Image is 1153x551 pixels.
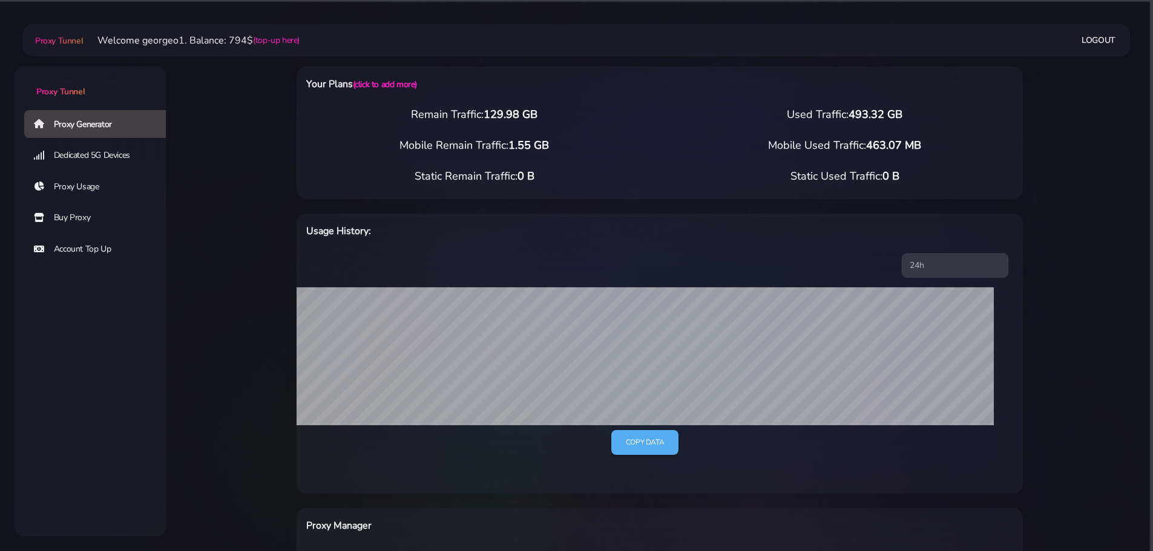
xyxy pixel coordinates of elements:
span: 493.32 GB [849,107,902,122]
h6: Proxy Manager [306,518,712,533]
div: Static Remain Traffic: [289,168,660,184]
a: Buy Proxy [24,204,176,232]
span: 1.55 GB [508,138,549,152]
div: Remain Traffic: [289,106,660,123]
span: Proxy Tunnel [36,86,85,97]
a: Account Top Up [24,235,176,263]
a: Proxy Usage [24,173,176,201]
span: 0 B [517,169,534,183]
a: Proxy Tunnel [15,66,166,98]
a: Dedicated 5G Devices [24,142,176,169]
h6: Usage History: [306,223,712,239]
div: Used Traffic: [660,106,1030,123]
span: 129.98 GB [484,107,537,122]
span: 0 B [882,169,899,183]
a: Proxy Generator [24,110,176,138]
li: Welcome georgeo1. Balance: 794$ [83,33,300,48]
span: Proxy Tunnel [35,35,83,47]
a: Logout [1082,29,1115,51]
a: (click to add more) [353,79,417,90]
iframe: Webchat Widget [1094,492,1138,536]
span: 463.07 MB [866,138,921,152]
a: Copy data [611,430,678,455]
a: Proxy Tunnel [33,31,83,50]
div: Mobile Used Traffic: [660,137,1030,154]
div: Static Used Traffic: [660,168,1030,184]
a: (top-up here) [253,34,300,47]
h6: Your Plans [306,76,712,92]
div: Mobile Remain Traffic: [289,137,660,154]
